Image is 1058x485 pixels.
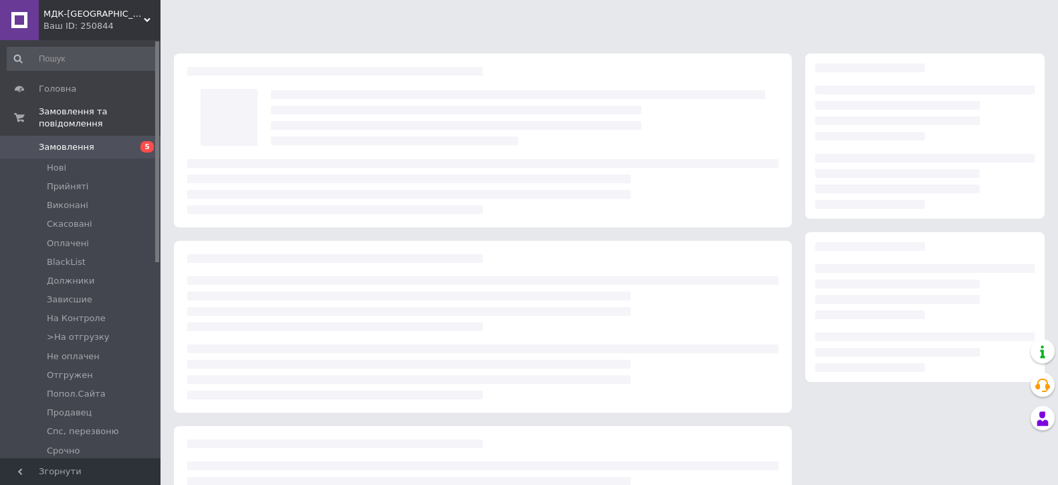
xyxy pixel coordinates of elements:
span: BlackList [47,256,86,268]
span: Должники [47,275,94,287]
span: >На отгрузку [47,331,110,343]
span: Нові [47,162,66,174]
span: На Контроле [47,312,106,324]
input: Пошук [7,47,158,71]
span: Замовлення [39,141,94,153]
span: Попол.Сайта [47,388,106,400]
span: Отгружен [47,369,93,381]
span: 5 [140,141,154,153]
span: Виконані [47,199,88,211]
span: Оплачені [47,237,89,250]
span: Не оплачен [47,351,100,363]
span: Спс, перезвоню [47,425,119,438]
span: Прийняті [47,181,88,193]
span: Замовлення та повідомлення [39,106,161,130]
span: Срочно [47,445,80,457]
div: Ваш ID: 250844 [43,20,161,32]
span: Продавец [47,407,92,419]
span: Головна [39,83,76,95]
span: Зависшие [47,294,92,306]
span: МДК-Київ - ТЕНи на всяк смак... [43,8,144,20]
span: Скасовані [47,218,92,230]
